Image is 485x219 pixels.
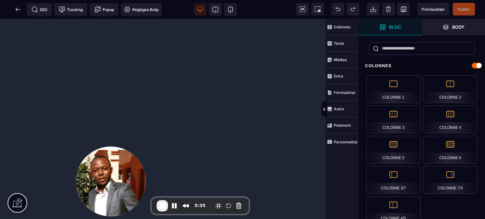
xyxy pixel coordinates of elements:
span: Code de suivi [54,3,87,16]
span: Popup [94,6,114,13]
span: Voir bureau [194,3,207,16]
strong: Formulaires [334,90,356,95]
div: Colonne 3/7 [366,166,421,194]
span: Médias [326,52,359,68]
strong: Paiement [334,123,351,128]
span: Ouvrir les calques [422,19,485,35]
span: Métadata SEO [27,3,52,16]
span: Extra [326,68,359,84]
div: Colonne 2 [423,75,477,103]
div: Colonne 7/3 [423,166,477,194]
span: Formulaires [326,84,359,101]
span: Retour [12,3,24,16]
span: Aperçu [417,3,449,15]
strong: Autre [334,107,344,111]
span: Enregistrer le contenu [453,3,475,15]
span: Colonnes [326,19,359,35]
span: Importer [367,3,380,15]
span: Voir mobile [224,3,237,16]
div: Colonne 1 [366,75,421,103]
strong: Bloc [389,25,401,29]
div: Colonne 4 [423,106,477,133]
span: Personnalisé [326,134,359,150]
div: Colonne 5 [366,136,421,164]
strong: Médias [334,57,347,62]
div: Colonnes [359,60,485,72]
span: Voir les composants [296,3,309,15]
span: Voir tablette [209,3,222,16]
strong: Body [452,25,464,29]
span: Créer une alerte modale [90,3,118,16]
strong: Personnalisé [334,140,357,144]
span: Réglages Body [124,6,159,13]
span: Enregistrer [397,3,410,15]
span: SEO [32,6,47,13]
strong: Extra [334,74,343,78]
span: Nettoyage [382,3,395,15]
span: Afficher les vues [359,100,365,119]
span: Publier [458,7,470,12]
span: Texte [326,35,359,52]
span: Défaire [332,3,344,15]
strong: Colonnes [334,25,351,29]
strong: Texte [334,41,344,46]
div: Colonne 3 [366,106,421,133]
span: Ouvrir les blocs [359,19,422,35]
span: Prévisualiser [422,7,445,12]
span: Autre [326,101,359,117]
span: Capture d'écran [311,3,324,15]
span: Rétablir [347,3,359,15]
span: Favicon [121,3,162,16]
div: Colonne 6 [423,136,477,164]
span: Tracking [59,6,83,13]
span: Paiement [326,117,359,134]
